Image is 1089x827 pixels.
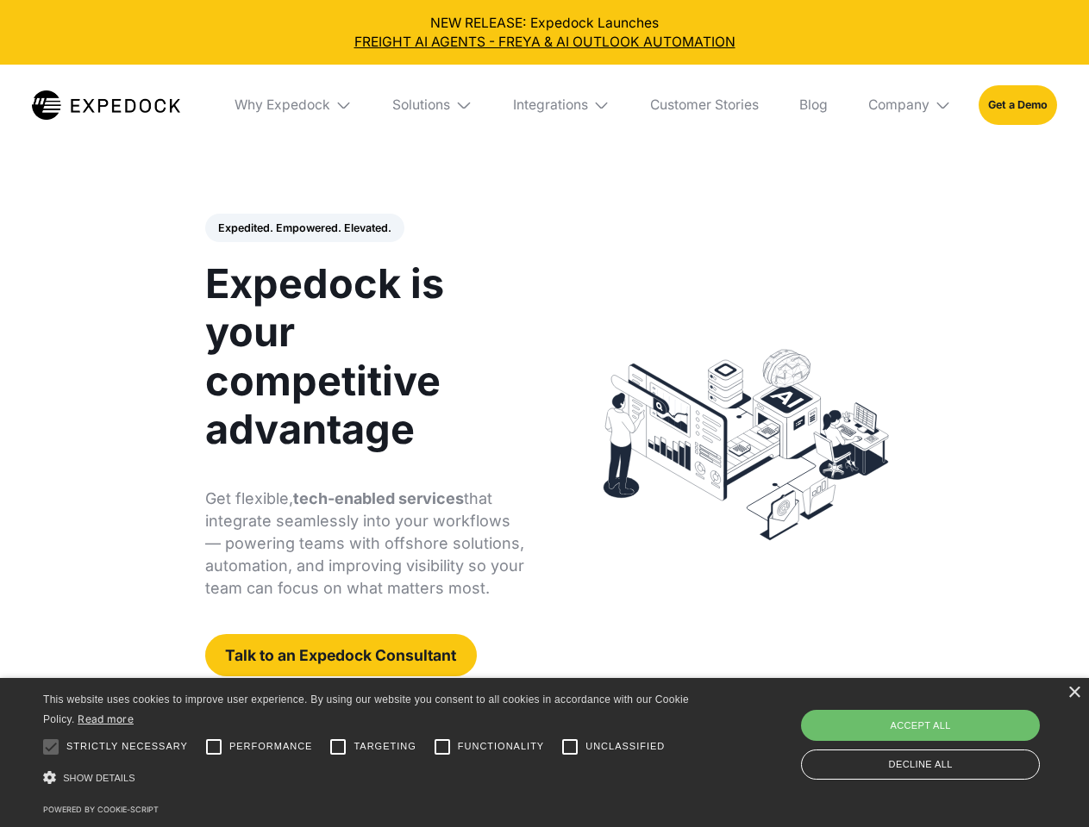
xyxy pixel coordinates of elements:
div: Integrations [499,65,623,146]
div: Why Expedock [221,65,366,146]
h1: Expedock is your competitive advantage [205,259,525,453]
div: Solutions [379,65,486,146]
a: Read more [78,712,134,725]
div: Why Expedock [235,96,330,114]
span: Performance [229,739,313,754]
a: Powered by cookie-script [43,805,159,814]
iframe: Chat Widget [802,641,1089,827]
a: FREIGHT AI AGENTS - FREYA & AI OUTLOOK AUTOMATION [14,33,1076,52]
strong: tech-enabled services [293,489,464,507]
span: Strictly necessary [66,739,188,754]
div: Company [868,96,929,114]
span: Targeting [354,739,416,754]
a: Talk to an Expedock Consultant [205,634,477,676]
a: Blog [785,65,841,146]
a: Customer Stories [636,65,772,146]
div: Show details [43,767,695,790]
div: Company [854,65,965,146]
div: NEW RELEASE: Expedock Launches [14,14,1076,52]
div: Solutions [392,96,450,114]
span: Unclassified [585,739,665,754]
span: This website uses cookies to improve user experience. By using our website you consent to all coo... [43,693,689,725]
a: Get a Demo [979,85,1057,124]
div: Integrations [513,96,588,114]
span: Functionality [458,739,544,754]
span: Show details [63,773,135,783]
p: Get flexible, that integrate seamlessly into your workflows — powering teams with offshore soluti... [205,488,525,600]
